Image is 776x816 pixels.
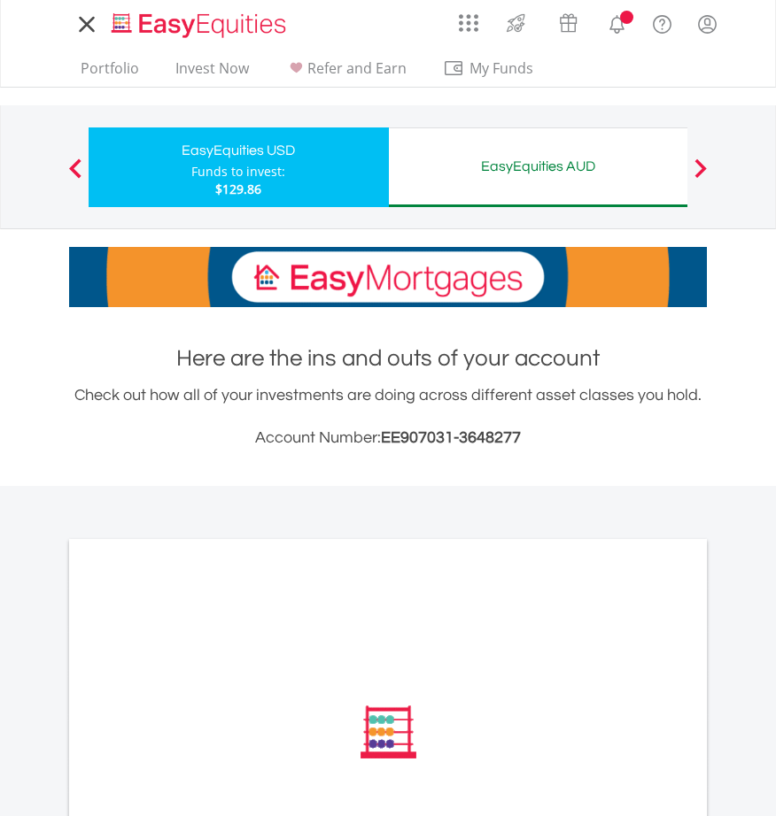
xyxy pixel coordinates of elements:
[501,9,531,37] img: thrive-v2.svg
[443,57,559,80] span: My Funds
[447,4,490,33] a: AppsGrid
[108,11,293,40] img: EasyEquities_Logo.png
[69,426,707,450] h3: Account Number:
[683,167,718,185] button: Next
[554,9,583,37] img: vouchers-v2.svg
[69,383,707,450] div: Check out how all of your investments are doing across different asset classes you hold.
[381,429,521,446] span: EE907031-3648277
[459,13,478,33] img: grid-menu-icon.svg
[400,154,678,179] div: EasyEquities AUD
[594,4,640,40] a: Notifications
[74,59,146,87] a: Portfolio
[168,59,256,87] a: Invest Now
[215,181,261,197] span: $129.86
[69,343,707,374] h1: Here are the ins and outs of your account
[99,138,378,163] div: EasyEquities USD
[542,4,594,37] a: Vouchers
[685,4,730,43] a: My Profile
[640,4,685,40] a: FAQ's and Support
[191,163,285,181] div: Funds to invest:
[69,247,707,307] img: EasyMortage Promotion Banner
[58,167,93,185] button: Previous
[278,59,414,87] a: Refer and Earn
[307,58,407,78] span: Refer and Earn
[105,4,293,40] a: Home page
